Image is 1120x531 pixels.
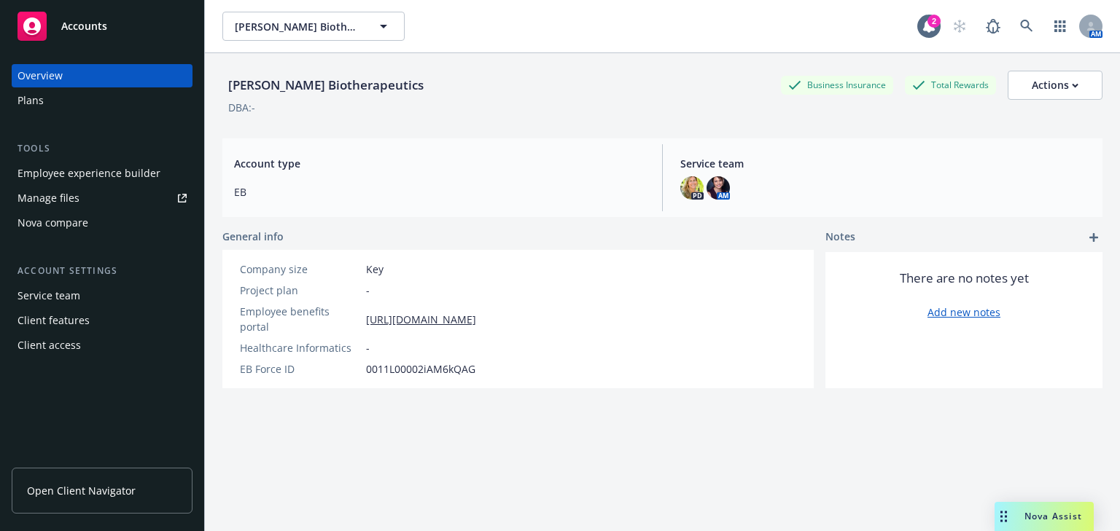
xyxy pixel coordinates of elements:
[680,176,704,200] img: photo
[995,502,1094,531] button: Nova Assist
[17,64,63,87] div: Overview
[1046,12,1075,41] a: Switch app
[366,340,370,355] span: -
[1024,510,1082,522] span: Nova Assist
[12,141,192,156] div: Tools
[12,211,192,235] a: Nova compare
[366,312,476,327] a: [URL][DOMAIN_NAME]
[240,261,360,277] div: Company size
[927,15,941,28] div: 2
[1085,229,1102,246] a: add
[927,304,1000,320] a: Add new notes
[707,176,730,200] img: photo
[234,156,645,171] span: Account type
[240,304,360,334] div: Employee benefits portal
[27,483,136,498] span: Open Client Navigator
[17,334,81,357] div: Client access
[979,12,1008,41] a: Report a Bug
[1008,71,1102,100] button: Actions
[12,162,192,185] a: Employee experience builder
[1012,12,1041,41] a: Search
[680,156,1091,171] span: Service team
[12,284,192,307] a: Service team
[240,283,360,298] div: Project plan
[995,502,1013,531] div: Drag to move
[366,261,384,277] span: Key
[17,309,90,332] div: Client features
[234,184,645,200] span: EB
[1032,71,1078,99] div: Actions
[240,361,360,377] div: EB Force ID
[12,334,192,357] a: Client access
[240,340,360,355] div: Healthcare Informatics
[12,309,192,332] a: Client features
[366,283,370,298] span: -
[222,76,429,95] div: [PERSON_NAME] Biotherapeutics
[17,284,80,307] div: Service team
[235,19,361,34] span: [PERSON_NAME] Biotherapeutics
[905,76,996,94] div: Total Rewards
[945,12,974,41] a: Start snowing
[222,12,405,41] button: [PERSON_NAME] Biotherapeutics
[825,229,855,246] span: Notes
[17,89,44,112] div: Plans
[12,264,192,278] div: Account settings
[12,6,192,47] a: Accounts
[12,186,192,210] a: Manage files
[17,211,88,235] div: Nova compare
[222,229,284,244] span: General info
[781,76,893,94] div: Business Insurance
[12,64,192,87] a: Overview
[17,162,160,185] div: Employee experience builder
[366,361,475,377] span: 0011L00002iAM6kQAG
[228,100,255,115] div: DBA: -
[12,89,192,112] a: Plans
[900,270,1029,287] span: There are no notes yet
[61,20,107,32] span: Accounts
[17,186,79,210] div: Manage files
